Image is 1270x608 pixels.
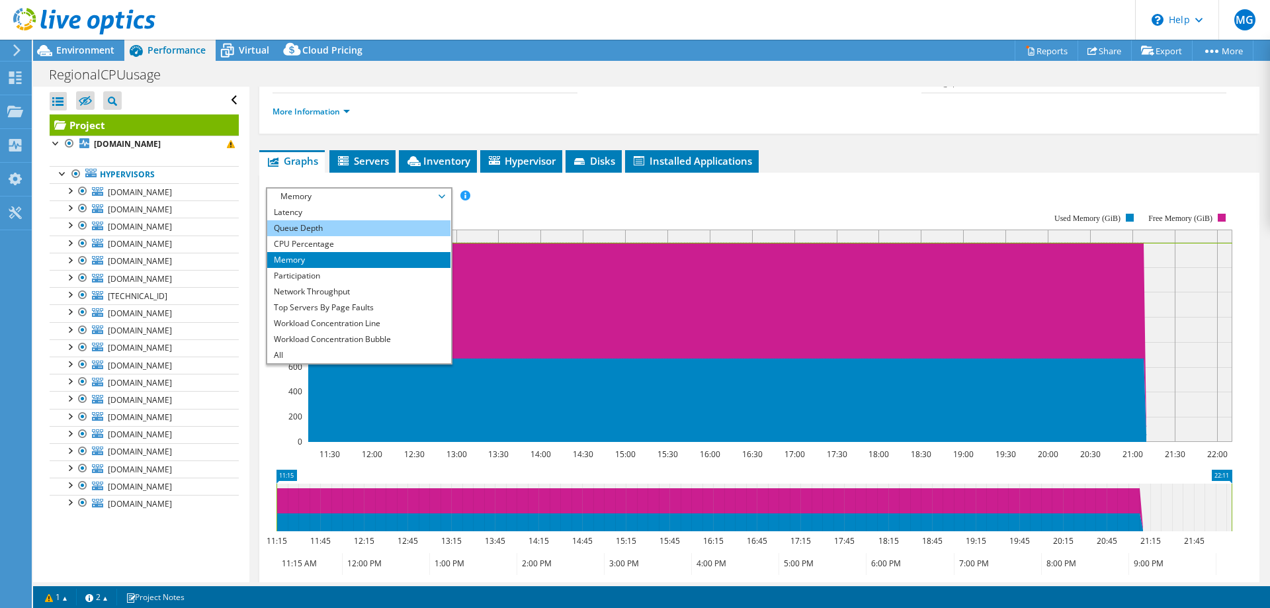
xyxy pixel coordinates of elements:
text: 18:30 [911,449,931,460]
a: [DOMAIN_NAME] [50,322,239,339]
text: 17:15 [790,535,811,546]
text: 14:00 [530,449,551,460]
a: [DOMAIN_NAME] [50,183,239,200]
span: [DOMAIN_NAME] [108,273,172,284]
a: [DOMAIN_NAME] [50,443,239,460]
a: Project [50,114,239,136]
span: [DOMAIN_NAME] [108,360,172,371]
span: Virtual [239,44,269,56]
span: [DOMAIN_NAME] [108,204,172,215]
a: [TECHNICAL_ID] [50,287,239,304]
a: [DOMAIN_NAME] [50,374,239,391]
text: 600 [288,361,302,372]
span: Hypervisor [487,154,556,167]
text: 14:45 [572,535,593,546]
text: 16:00 [700,449,720,460]
svg: \n [1152,14,1164,26]
a: [DOMAIN_NAME] [50,253,239,270]
span: [DOMAIN_NAME] [108,238,172,249]
span: [DOMAIN_NAME] [108,429,172,440]
text: 12:45 [398,535,418,546]
a: More Information [273,106,350,117]
text: 20:45 [1097,535,1117,546]
text: 11:15 [267,535,287,546]
span: [DOMAIN_NAME] [108,412,172,423]
text: 15:45 [659,535,680,546]
span: [DOMAIN_NAME] [108,394,172,406]
text: 15:00 [615,449,636,460]
text: 21:30 [1165,449,1185,460]
text: 0 [298,436,302,447]
li: CPU Percentage [267,236,450,252]
li: Top Servers By Page Faults [267,300,450,316]
span: [DOMAIN_NAME] [108,446,172,457]
span: [DOMAIN_NAME] [108,377,172,388]
text: 21:00 [1122,449,1143,460]
span: MG [1234,9,1255,30]
a: [DOMAIN_NAME] [50,460,239,478]
span: [DOMAIN_NAME] [108,325,172,336]
span: [DOMAIN_NAME] [108,464,172,475]
h1: RegionalCPUusage [43,67,181,82]
a: More [1192,40,1253,61]
text: 18:00 [868,449,889,460]
span: [DOMAIN_NAME] [108,498,172,509]
span: Inventory [405,154,470,167]
li: Workload Concentration Line [267,316,450,331]
a: [DOMAIN_NAME] [50,236,239,253]
span: Disks [572,154,615,167]
text: 13:15 [441,535,462,546]
span: [DOMAIN_NAME] [108,342,172,353]
text: Free Memory (GiB) [1149,214,1213,223]
text: 20:00 [1038,449,1058,460]
span: [DOMAIN_NAME] [108,255,172,267]
a: 2 [76,589,117,605]
a: Hypervisors [50,166,239,183]
span: [DOMAIN_NAME] [108,187,172,198]
text: 19:00 [953,449,974,460]
text: 16:30 [742,449,763,460]
a: Share [1078,40,1132,61]
text: 18:15 [878,535,899,546]
text: 17:45 [834,535,855,546]
li: Queue Depth [267,220,450,236]
text: 18:45 [922,535,943,546]
span: [TECHNICAL_ID] [108,290,167,302]
text: 13:30 [488,449,509,460]
span: Graphs [266,154,318,167]
text: 13:00 [446,449,467,460]
text: 12:00 [362,449,382,460]
li: Workload Concentration Bubble [267,331,450,347]
a: [DOMAIN_NAME] [50,478,239,495]
text: 15:15 [616,535,636,546]
text: 200 [288,411,302,422]
text: 22:00 [1207,449,1228,460]
text: 11:45 [310,535,331,546]
text: 19:30 [995,449,1016,460]
span: Servers [336,154,389,167]
span: [DOMAIN_NAME] [108,221,172,232]
text: 20:30 [1080,449,1101,460]
span: [DOMAIN_NAME] [108,481,172,492]
text: 21:15 [1140,535,1161,546]
a: [DOMAIN_NAME] [50,339,239,357]
a: [DOMAIN_NAME] [50,357,239,374]
li: Latency [267,204,450,220]
li: Network Throughput [267,284,450,300]
li: Participation [267,268,450,284]
a: [DOMAIN_NAME] [50,409,239,426]
text: Used Memory (GiB) [1054,214,1121,223]
a: Project Notes [116,589,194,605]
b: [DOMAIN_NAME] [94,138,161,150]
text: 12:15 [354,535,374,546]
span: Memory [274,189,444,204]
text: 19:45 [1009,535,1030,546]
text: 14:30 [573,449,593,460]
a: [DOMAIN_NAME] [50,218,239,235]
a: Reports [1015,40,1078,61]
text: 400 [288,386,302,397]
li: All [267,347,450,363]
text: 14:15 [529,535,549,546]
text: 17:00 [784,449,805,460]
text: 11:30 [319,449,340,460]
